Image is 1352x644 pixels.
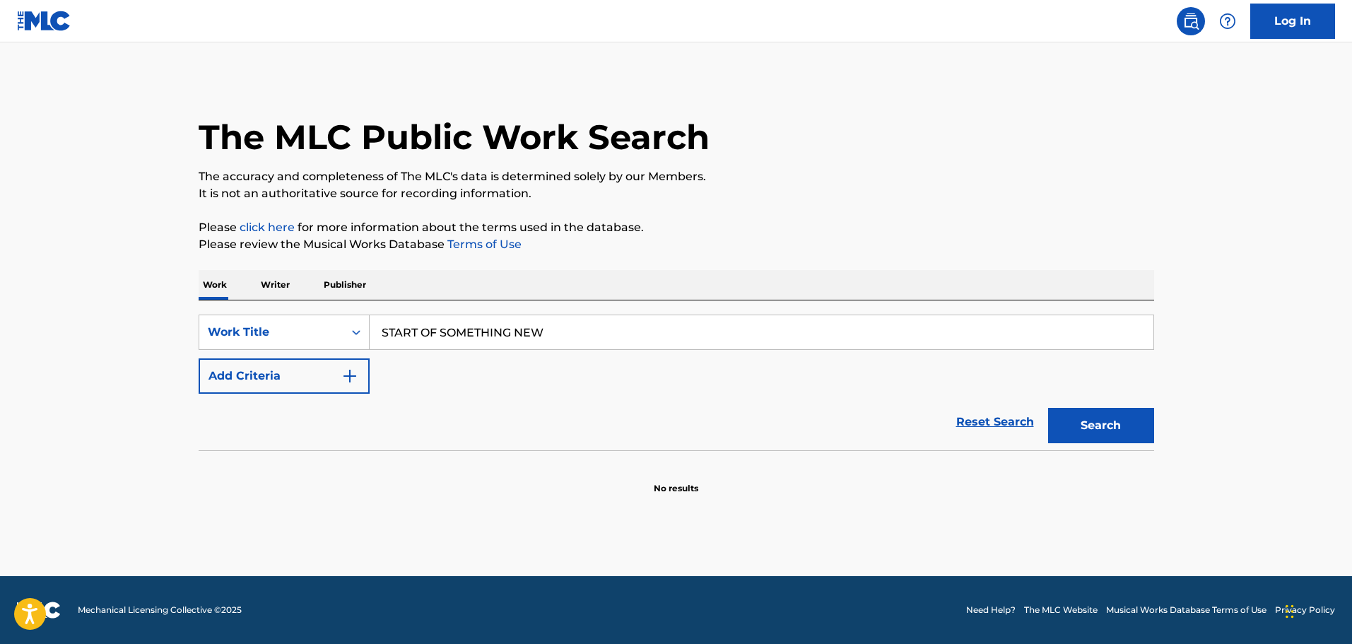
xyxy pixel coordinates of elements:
[17,602,61,619] img: logo
[199,236,1154,253] p: Please review the Musical Works Database
[1219,13,1236,30] img: help
[199,270,231,300] p: Work
[199,219,1154,236] p: Please for more information about the terms used in the database.
[78,604,242,616] span: Mechanical Licensing Collective © 2025
[445,238,522,251] a: Terms of Use
[199,358,370,394] button: Add Criteria
[199,185,1154,202] p: It is not an authoritative source for recording information.
[199,168,1154,185] p: The accuracy and completeness of The MLC's data is determined solely by our Members.
[319,270,370,300] p: Publisher
[1106,604,1266,616] a: Musical Works Database Terms of Use
[199,315,1154,450] form: Search Form
[1286,590,1294,633] div: Drag
[199,116,710,158] h1: The MLC Public Work Search
[966,604,1016,616] a: Need Help?
[1213,7,1242,35] div: Help
[1177,7,1205,35] a: Public Search
[654,465,698,495] p: No results
[1281,576,1352,644] iframe: Chat Widget
[240,221,295,234] a: click here
[17,11,71,31] img: MLC Logo
[257,270,294,300] p: Writer
[949,406,1041,438] a: Reset Search
[1182,13,1199,30] img: search
[1024,604,1098,616] a: The MLC Website
[208,324,335,341] div: Work Title
[1275,604,1335,616] a: Privacy Policy
[1048,408,1154,443] button: Search
[1250,4,1335,39] a: Log In
[341,368,358,385] img: 9d2ae6d4665cec9f34b9.svg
